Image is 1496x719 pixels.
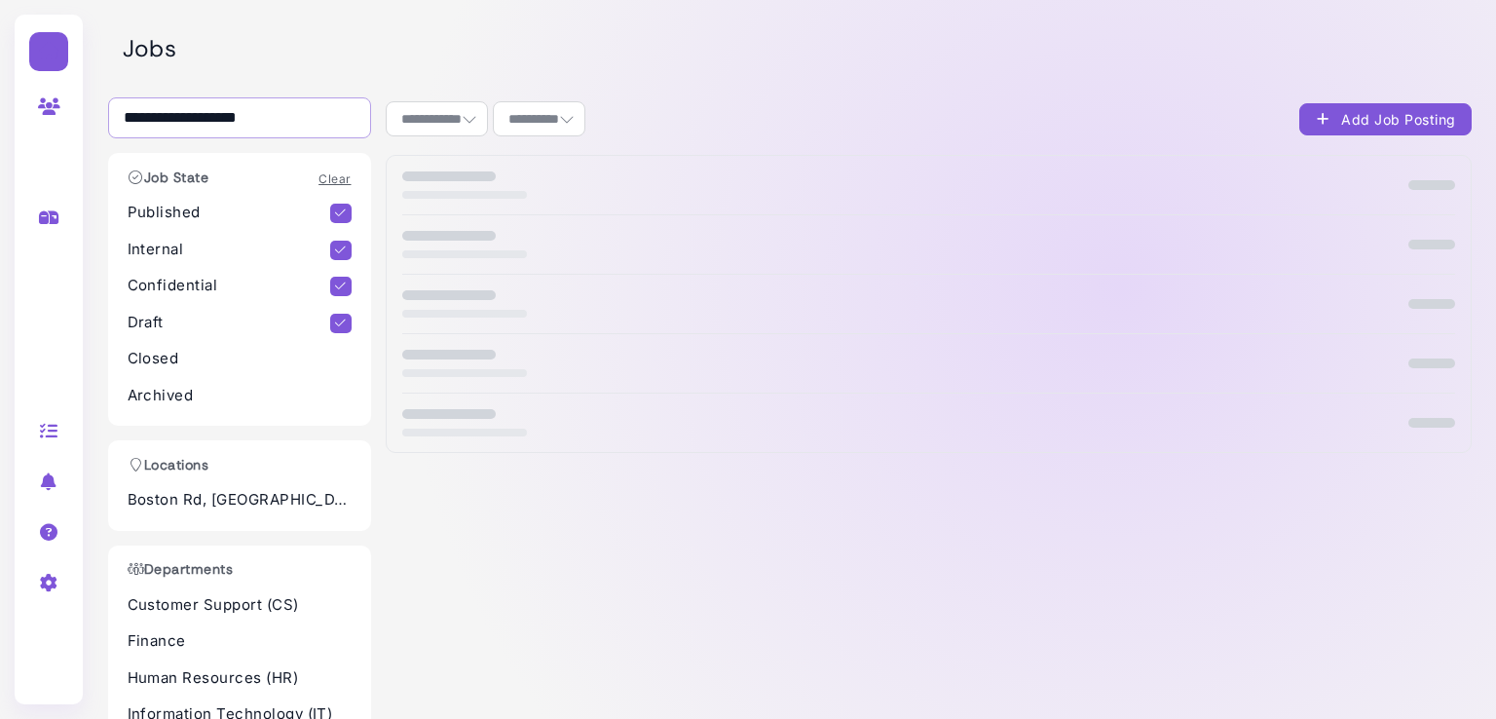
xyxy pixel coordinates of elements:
[128,312,331,334] p: Draft
[128,348,352,370] p: Closed
[123,35,1472,63] h2: Jobs
[128,667,352,690] p: Human Resources (HR)
[1299,103,1472,135] button: Add Job Posting
[128,489,352,511] p: Boston Rd, [GEOGRAPHIC_DATA], [GEOGRAPHIC_DATA]
[128,630,352,653] p: Finance
[128,385,352,407] p: Archived
[118,561,243,578] h3: Departments
[318,171,351,186] a: Clear
[118,170,219,186] h3: Job State
[128,594,352,617] p: Customer Support (CS)
[128,275,331,297] p: Confidential
[118,457,219,473] h3: Locations
[128,239,331,261] p: Internal
[128,202,331,224] p: Published
[1315,109,1456,130] div: Add Job Posting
